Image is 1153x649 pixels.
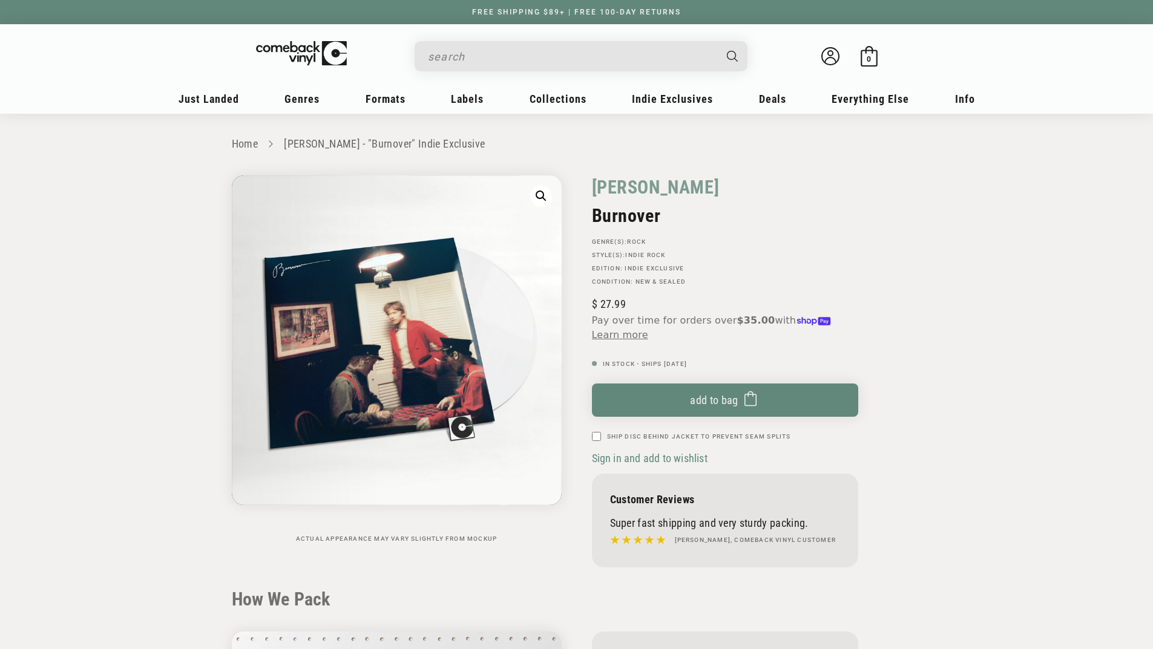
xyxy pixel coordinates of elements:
[366,93,406,105] span: Formats
[592,278,858,285] p: Condition: New & Sealed
[690,394,738,406] span: Add to bag
[284,137,485,150] a: [PERSON_NAME] - "Burnover" Indie Exclusive
[592,451,711,465] button: Sign in and add to wishlist
[592,205,858,226] h2: Burnover
[232,135,922,153] nav: breadcrumbs
[716,41,749,71] button: Search
[592,383,858,417] button: Add to bag
[610,532,666,548] img: star5.svg
[867,54,871,64] span: 0
[592,452,708,465] span: Sign in and add to wishlist
[625,265,684,272] a: Indie Exclusive
[284,93,320,105] span: Genres
[232,175,562,543] media-gallery: Gallery Viewer
[460,8,693,16] a: FREE SHIPPING $89+ | FREE 100-DAY RETURNS
[592,238,858,246] p: GENRE(S):
[625,252,665,258] a: Indie Rock
[592,298,597,310] span: $
[428,44,715,69] input: search
[610,493,840,506] p: Customer Reviews
[632,93,713,105] span: Indie Exclusives
[530,93,586,105] span: Collections
[232,535,562,543] p: Actual appearance may vary slightly from mockup
[955,93,975,105] span: Info
[179,93,239,105] span: Just Landed
[415,41,747,71] div: Search
[832,93,909,105] span: Everything Else
[592,360,858,368] p: In Stock - Ships [DATE]
[607,432,791,441] label: Ship Disc Behind Jacket To Prevent Seam Splits
[759,93,786,105] span: Deals
[627,238,646,245] a: Rock
[675,535,836,545] h4: [PERSON_NAME], Comeback Vinyl customer
[592,175,720,199] a: [PERSON_NAME]
[610,517,840,529] p: Super fast shipping and very sturdy packing.
[592,298,626,310] span: 27.99
[592,265,858,272] p: Edition:
[232,589,922,610] h2: How We Pack
[451,93,484,105] span: Labels
[232,137,258,150] a: Home
[592,252,858,259] p: STYLE(S):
